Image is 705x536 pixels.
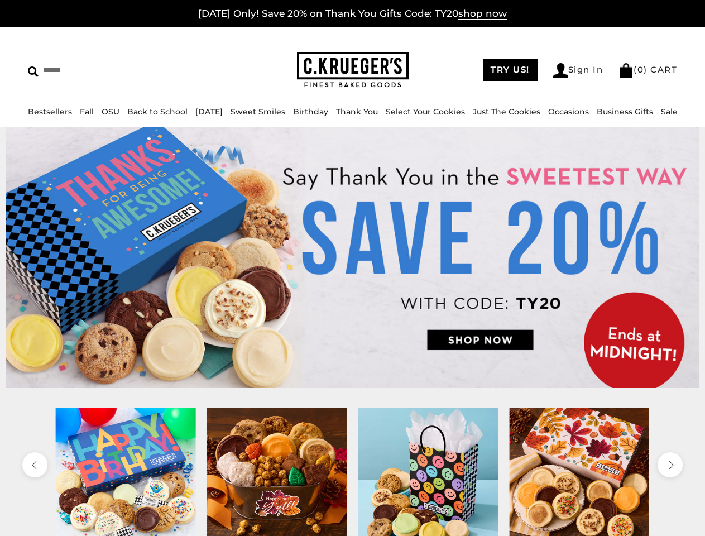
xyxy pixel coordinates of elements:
img: C.KRUEGER'S [297,52,409,88]
a: OSU [102,107,119,117]
button: next [658,452,683,477]
a: Bestsellers [28,107,72,117]
span: 0 [637,64,644,75]
a: Sale [661,107,678,117]
a: Back to School [127,107,188,117]
img: Account [553,63,568,78]
a: Just The Cookies [473,107,540,117]
button: previous [22,452,47,477]
a: Select Your Cookies [386,107,465,117]
img: Search [28,66,39,77]
img: Bag [618,63,634,78]
a: TRY US! [483,59,538,81]
a: Occasions [548,107,589,117]
input: Search [28,61,176,79]
a: Sweet Smiles [231,107,285,117]
a: [DATE] Only! Save 20% on Thank You Gifts Code: TY20shop now [198,8,507,20]
a: [DATE] [195,107,223,117]
a: Business Gifts [597,107,653,117]
a: Sign In [553,63,603,78]
span: shop now [458,8,507,20]
a: Birthday [293,107,328,117]
a: (0) CART [618,64,677,75]
a: Thank You [336,107,378,117]
a: Fall [80,107,94,117]
img: C.Krueger's Special Offer [6,127,699,387]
